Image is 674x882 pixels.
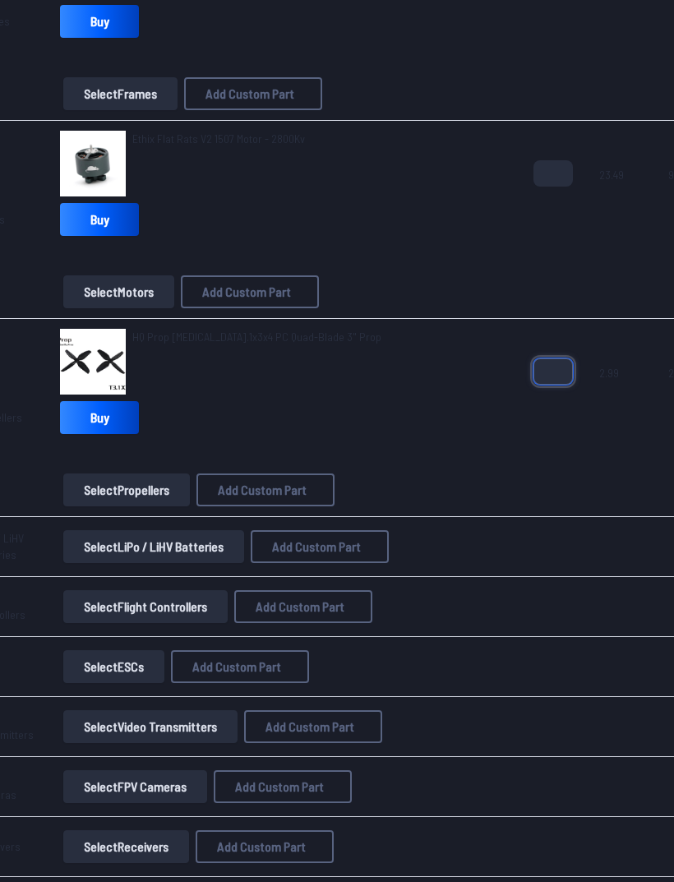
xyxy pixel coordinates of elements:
[63,830,189,863] button: SelectReceivers
[60,275,178,308] a: SelectMotors
[256,600,344,613] span: Add Custom Part
[171,650,309,683] button: Add Custom Part
[63,710,238,743] button: SelectVideo Transmitters
[63,530,244,563] button: SelectLiPo / LiHV Batteries
[60,590,231,623] a: SelectFlight Controllers
[63,77,178,110] button: SelectFrames
[196,830,334,863] button: Add Custom Part
[234,590,372,623] button: Add Custom Part
[60,203,139,236] a: Buy
[265,720,354,733] span: Add Custom Part
[60,473,193,506] a: SelectPropellers
[63,275,174,308] button: SelectMotors
[214,770,352,803] button: Add Custom Part
[60,530,247,563] a: SelectLiPo / LiHV Batteries
[184,77,322,110] button: Add Custom Part
[244,710,382,743] button: Add Custom Part
[599,160,642,239] span: 23.49
[63,590,228,623] button: SelectFlight Controllers
[60,329,126,395] img: image
[217,840,306,853] span: Add Custom Part
[599,358,642,437] span: 2.99
[132,132,305,145] span: Ethix Flat Rats V2 1507 Motor - 2800Kv
[272,540,361,553] span: Add Custom Part
[132,131,305,147] a: Ethix Flat Rats V2 1507 Motor - 2800Kv
[205,87,294,100] span: Add Custom Part
[60,710,241,743] a: SelectVideo Transmitters
[192,660,281,673] span: Add Custom Part
[132,329,381,345] a: HQ Prop [MEDICAL_DATA].1x3x4 PC Quad-Blade 3" Prop
[60,830,192,863] a: SelectReceivers
[60,5,139,38] a: Buy
[132,330,381,344] span: HQ Prop [MEDICAL_DATA].1x3x4 PC Quad-Blade 3" Prop
[218,483,307,496] span: Add Custom Part
[60,131,126,196] img: image
[60,770,210,803] a: SelectFPV Cameras
[235,780,324,793] span: Add Custom Part
[63,650,164,683] button: SelectESCs
[63,770,207,803] button: SelectFPV Cameras
[251,530,389,563] button: Add Custom Part
[60,650,168,683] a: SelectESCs
[60,401,139,434] a: Buy
[60,77,181,110] a: SelectFrames
[196,473,335,506] button: Add Custom Part
[202,285,291,298] span: Add Custom Part
[181,275,319,308] button: Add Custom Part
[63,473,190,506] button: SelectPropellers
